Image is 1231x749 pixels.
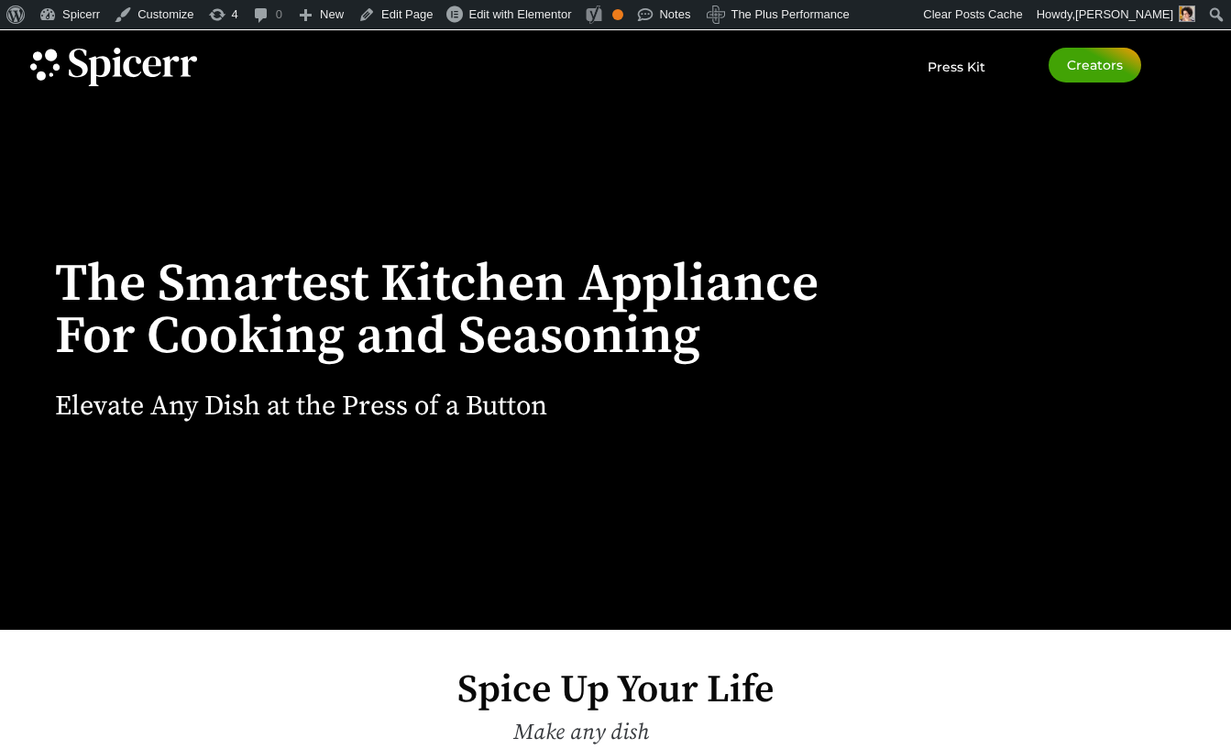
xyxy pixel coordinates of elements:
span: [PERSON_NAME] [1075,7,1173,21]
span: Edit with Elementor [468,7,571,21]
span: Creators [1067,59,1123,72]
h1: The Smartest Kitchen Appliance For Cooking and Seasoning [55,259,819,363]
div: OK [612,9,623,20]
span: Make any dish [513,719,649,746]
a: Creators [1049,48,1141,83]
span: Press Kit [928,59,985,75]
h2: Elevate Any Dish at the Press of a Button [55,392,547,420]
a: Press Kit [928,48,985,75]
h2: Spice Up Your Life [20,671,1212,710]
